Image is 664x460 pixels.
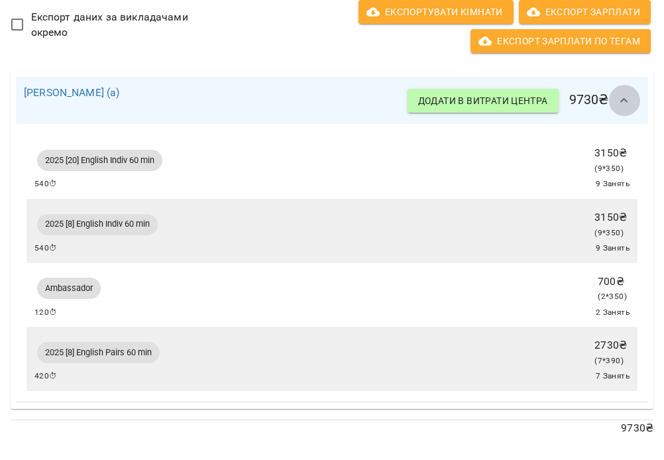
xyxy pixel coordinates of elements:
span: 120 ⏱ [34,306,58,319]
p: 700 ₴ [598,274,627,290]
span: ( 9 * 350 ) [594,228,624,237]
p: 2730 ₴ [594,337,627,353]
span: 7 Занять [596,370,630,383]
span: 2025 [8] English Indiv 60 min [37,218,158,230]
h6: 9730 ₴ [408,85,640,117]
p: 9730 ₴ [11,420,653,436]
span: 2025 [20] English Indiv 60 min [37,154,162,166]
span: 9 Занять [596,178,630,191]
span: 420 ⏱ [34,370,58,383]
span: Додати в витрати центра [418,93,548,109]
span: Ambassador [37,282,101,294]
span: ( 9 * 350 ) [594,164,624,173]
button: Додати в витрати центра [408,89,559,113]
span: 9 Занять [596,242,630,255]
span: ( 2 * 350 ) [598,292,627,301]
p: 3150 ₴ [594,145,627,161]
span: 2 Занять [596,306,630,319]
span: 2025 [8] English Pairs 60 min [37,347,160,359]
span: Експорт Зарплати по тегам [481,33,640,49]
span: Експорт даних за викладачами окремо [31,9,207,40]
span: ( 7 * 390 ) [594,356,624,365]
p: 3150 ₴ [594,209,627,225]
span: 540 ⏱ [34,178,58,191]
span: Експорт Зарплати [529,4,640,20]
a: [PERSON_NAME] (а) [24,86,120,99]
span: Експортувати кімнати [369,4,503,20]
span: 540 ⏱ [34,242,58,255]
button: Експорт Зарплати по тегам [470,29,651,53]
